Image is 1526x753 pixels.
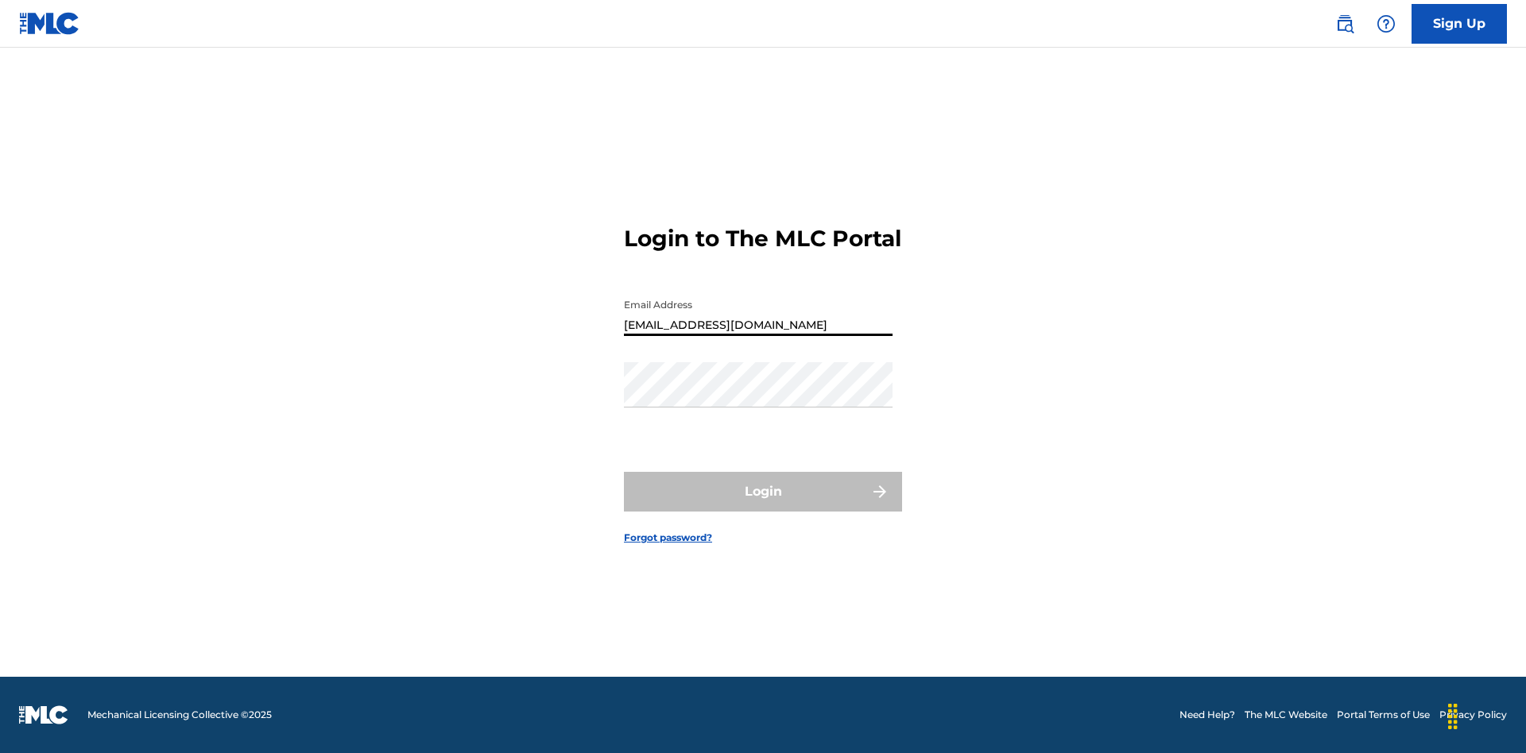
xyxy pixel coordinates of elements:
[1179,708,1235,722] a: Need Help?
[624,531,712,545] a: Forgot password?
[1412,4,1507,44] a: Sign Up
[1245,708,1327,722] a: The MLC Website
[1377,14,1396,33] img: help
[87,708,272,722] span: Mechanical Licensing Collective © 2025
[1440,693,1466,740] div: Drag
[1337,708,1430,722] a: Portal Terms of Use
[1439,708,1507,722] a: Privacy Policy
[19,705,68,724] img: logo
[19,12,80,35] img: MLC Logo
[624,225,901,253] h3: Login to The MLC Portal
[1335,14,1354,33] img: search
[1329,8,1361,40] a: Public Search
[1370,8,1402,40] div: Help
[1447,677,1526,753] iframe: Chat Widget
